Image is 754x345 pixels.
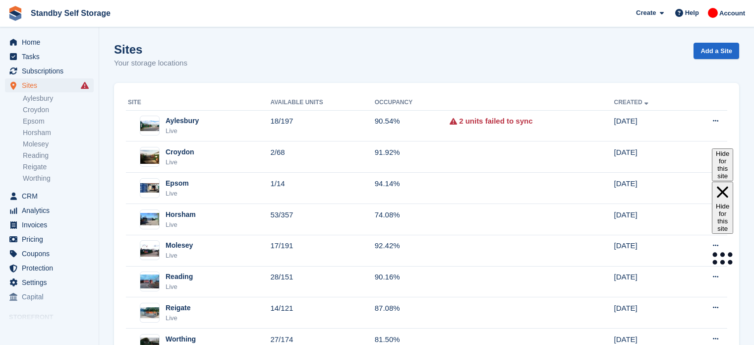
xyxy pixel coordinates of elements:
[5,290,94,304] a: menu
[23,128,94,138] a: Horsham
[375,204,450,235] td: 74.08%
[22,50,81,64] span: Tasks
[140,275,159,289] img: Image of Reading site
[5,50,94,64] a: menu
[114,58,187,69] p: Your storage locations
[166,157,194,167] div: Live
[22,218,81,232] span: Invoices
[5,276,94,289] a: menu
[166,313,191,323] div: Live
[166,116,199,126] div: Aylesbury
[166,147,194,157] div: Croydon
[23,139,94,149] a: Molesey
[23,117,94,126] a: Epsom
[375,297,450,329] td: 87.08%
[27,5,115,21] a: Standby Self Storage
[23,105,94,115] a: Croydon
[614,266,686,297] td: [DATE]
[166,334,196,345] div: Worthing
[5,247,94,261] a: menu
[459,116,532,127] a: 2 units failed to sync
[81,81,89,89] i: Smart entry sync failures have occurred
[140,150,159,164] img: Image of Croydon site
[694,43,739,59] a: Add a Site
[166,126,199,136] div: Live
[719,8,745,18] span: Account
[5,35,94,49] a: menu
[166,220,196,230] div: Live
[166,189,189,199] div: Live
[166,251,193,261] div: Live
[166,178,189,189] div: Epsom
[166,209,196,220] div: Horsham
[270,204,374,235] td: 53/357
[22,204,81,217] span: Analytics
[375,235,450,266] td: 92.42%
[5,204,94,217] a: menu
[614,110,686,141] td: [DATE]
[5,232,94,246] a: menu
[126,95,270,111] th: Site
[270,266,374,297] td: 28/151
[22,78,81,92] span: Sites
[166,272,193,282] div: Reading
[22,189,81,203] span: CRM
[614,297,686,329] td: [DATE]
[166,240,193,251] div: Molesey
[375,141,450,173] td: 91.92%
[375,110,450,141] td: 90.54%
[22,276,81,289] span: Settings
[23,162,94,172] a: Reigate
[166,303,191,313] div: Reigate
[22,64,81,78] span: Subscriptions
[614,204,686,235] td: [DATE]
[270,173,374,204] td: 1/14
[270,110,374,141] td: 18/197
[22,247,81,261] span: Coupons
[5,218,94,232] a: menu
[5,189,94,203] a: menu
[5,78,94,92] a: menu
[614,141,686,173] td: [DATE]
[114,43,187,56] h1: Sites
[23,174,94,183] a: Worthing
[140,213,159,226] img: Image of Horsham site
[270,95,374,111] th: Available Units
[9,312,99,322] span: Storefront
[22,290,81,304] span: Capital
[614,99,650,106] a: Created
[140,307,159,318] img: Image of Reigate site
[8,6,23,21] img: stora-icon-8386f47178a22dfd0bd8f6a31ec36ba5ce8667c1dd55bd0f319d3a0aa187defe.svg
[375,266,450,297] td: 90.16%
[140,244,159,257] img: Image of Molesey site
[636,8,656,18] span: Create
[375,173,450,204] td: 94.14%
[22,261,81,275] span: Protection
[270,141,374,173] td: 2/68
[685,8,699,18] span: Help
[5,64,94,78] a: menu
[140,121,159,131] img: Image of Aylesbury site
[22,232,81,246] span: Pricing
[270,297,374,329] td: 14/121
[23,94,94,103] a: Aylesbury
[23,151,94,160] a: Reading
[375,95,450,111] th: Occupancy
[22,35,81,49] span: Home
[140,183,159,193] img: Image of Epsom site
[270,235,374,266] td: 17/191
[708,8,718,18] img: Aaron Winter
[166,282,193,292] div: Live
[614,235,686,266] td: [DATE]
[614,173,686,204] td: [DATE]
[5,261,94,275] a: menu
